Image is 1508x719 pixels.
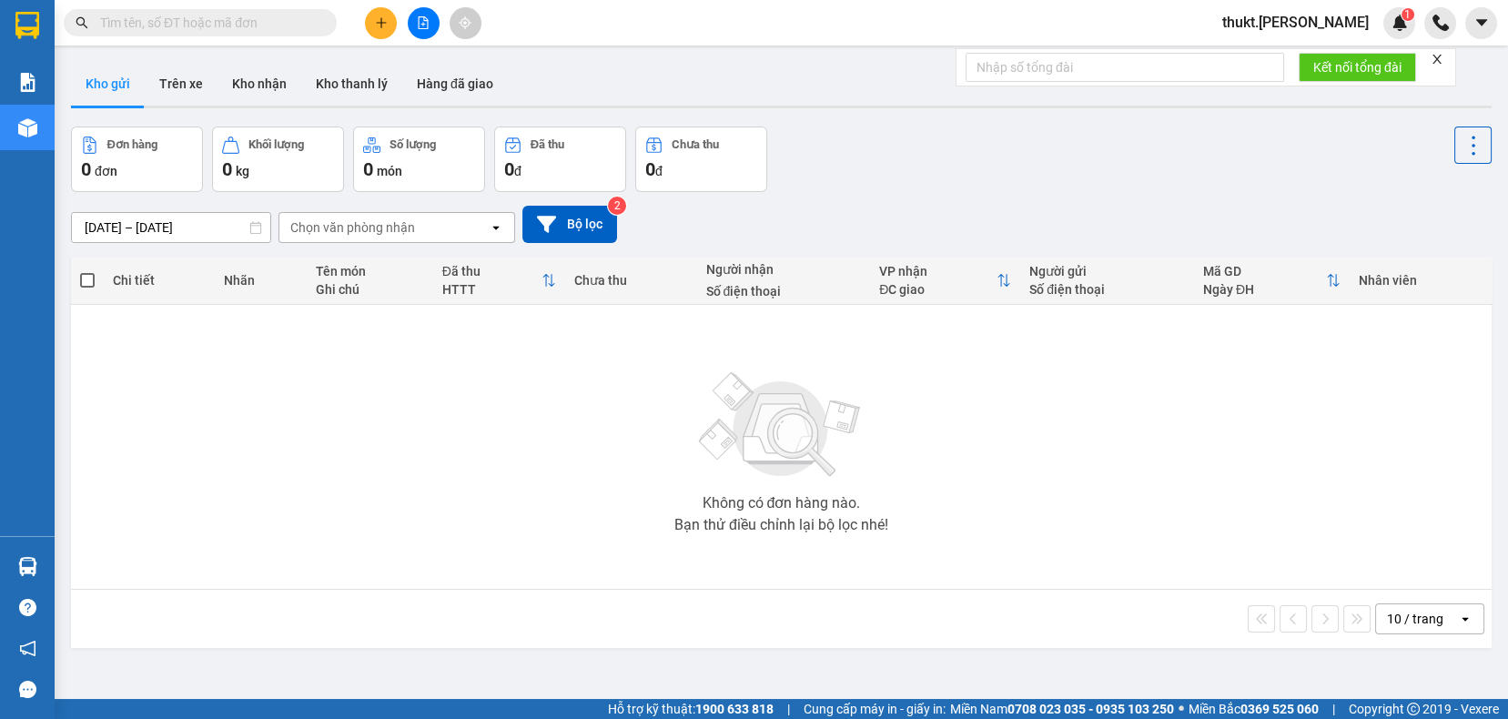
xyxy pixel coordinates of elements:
[1359,273,1483,288] div: Nhân viên
[375,16,388,29] span: plus
[672,138,719,151] div: Chưa thu
[107,138,157,151] div: Đơn hàng
[222,158,232,180] span: 0
[966,53,1284,82] input: Nhập số tổng đài
[72,213,270,242] input: Select a date range.
[489,220,503,235] svg: open
[224,273,297,288] div: Nhãn
[19,640,36,657] span: notification
[1458,612,1473,626] svg: open
[705,284,861,299] div: Số điện thoại
[377,164,402,178] span: món
[316,282,424,297] div: Ghi chú
[71,127,203,192] button: Đơn hàng0đơn
[1007,702,1174,716] strong: 0708 023 035 - 0935 103 250
[1189,699,1319,719] span: Miền Bắc
[1240,702,1319,716] strong: 0369 525 060
[608,197,626,215] sup: 2
[18,557,37,576] img: warehouse-icon
[417,16,430,29] span: file-add
[390,138,436,151] div: Số lượng
[879,264,997,278] div: VP nhận
[442,282,541,297] div: HTTT
[18,73,37,92] img: solution-icon
[248,138,304,151] div: Khối lượng
[1332,699,1335,719] span: |
[1431,53,1443,66] span: close
[218,62,301,106] button: Kho nhận
[353,127,485,192] button: Số lượng0món
[1387,610,1443,628] div: 10 / trang
[408,7,440,39] button: file-add
[212,127,344,192] button: Khối lượng0kg
[494,127,626,192] button: Đã thu0đ
[71,62,145,106] button: Kho gửi
[674,518,888,532] div: Bạn thử điều chỉnh lại bộ lọc nhé!
[442,264,541,278] div: Đã thu
[1407,703,1420,715] span: copyright
[690,361,872,489] img: svg+xml;base64,PHN2ZyBjbGFzcz0ibGlzdC1wbHVnX19zdmciIHhtbG5zPSJodHRwOi8vd3d3LnczLm9yZy8yMDAwL3N2Zy...
[145,62,218,106] button: Trên xe
[236,164,249,178] span: kg
[950,699,1174,719] span: Miền Nam
[95,164,117,178] span: đơn
[1203,264,1326,278] div: Mã GD
[450,7,481,39] button: aim
[531,138,564,151] div: Đã thu
[113,273,206,288] div: Chi tiết
[19,681,36,698] span: message
[705,262,861,277] div: Người nhận
[1208,11,1383,34] span: thukt.[PERSON_NAME]
[459,16,471,29] span: aim
[365,7,397,39] button: plus
[870,257,1020,305] th: Toggle SortBy
[290,218,415,237] div: Chọn văn phòng nhận
[1465,7,1497,39] button: caret-down
[514,164,521,178] span: đ
[702,496,860,511] div: Không có đơn hàng nào.
[1402,8,1414,21] sup: 1
[1404,8,1411,21] span: 1
[695,702,774,716] strong: 1900 633 818
[402,62,508,106] button: Hàng đã giao
[1194,257,1350,305] th: Toggle SortBy
[1203,282,1326,297] div: Ngày ĐH
[804,699,946,719] span: Cung cấp máy in - giấy in:
[100,13,315,33] input: Tìm tên, số ĐT hoặc mã đơn
[1392,15,1408,31] img: icon-new-feature
[1299,53,1416,82] button: Kết nối tổng đài
[301,62,402,106] button: Kho thanh lý
[76,16,88,29] span: search
[18,118,37,137] img: warehouse-icon
[1179,705,1184,713] span: ⚪️
[635,127,767,192] button: Chưa thu0đ
[15,12,39,39] img: logo-vxr
[19,599,36,616] span: question-circle
[504,158,514,180] span: 0
[522,206,617,243] button: Bộ lọc
[1473,15,1490,31] span: caret-down
[655,164,663,178] span: đ
[433,257,565,305] th: Toggle SortBy
[363,158,373,180] span: 0
[1313,57,1402,77] span: Kết nối tổng đài
[1432,15,1449,31] img: phone-icon
[81,158,91,180] span: 0
[316,264,424,278] div: Tên món
[1029,264,1185,278] div: Người gửi
[1029,282,1185,297] div: Số điện thoại
[645,158,655,180] span: 0
[608,699,774,719] span: Hỗ trợ kỹ thuật:
[787,699,790,719] span: |
[574,273,688,288] div: Chưa thu
[879,282,997,297] div: ĐC giao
